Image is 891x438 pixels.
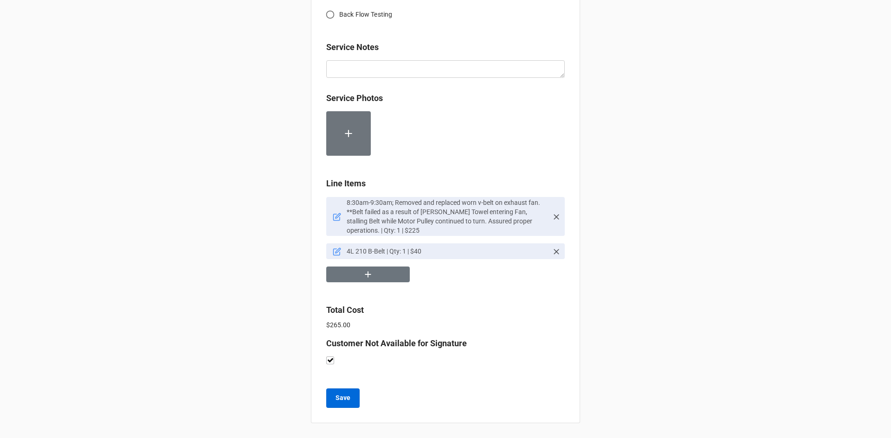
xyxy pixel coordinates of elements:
[326,41,379,54] label: Service Notes
[326,320,565,330] p: $265.00
[326,177,366,190] label: Line Items
[347,247,548,256] p: 4L 210 B-Belt | Qty: 1 | $40
[336,393,350,403] b: Save
[326,305,364,315] b: Total Cost
[339,10,392,19] span: Back Flow Testing
[326,92,383,105] label: Service Photos
[326,337,467,350] label: Customer Not Available for Signature
[347,198,548,235] p: 8:30am-9:30am; Removed and replaced worn v-belt on exhaust fan. **Belt failed as a result of [PER...
[326,388,360,408] button: Save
